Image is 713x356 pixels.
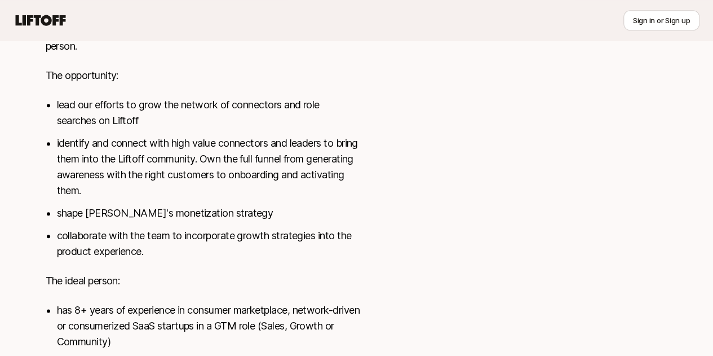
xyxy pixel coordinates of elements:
[57,302,361,350] li: has 8+ years of experience in consumer marketplace, network-driven or consumerized SaaS startups ...
[57,97,361,129] li: lead our efforts to grow the network of connectors and role searches on Liftoff
[57,228,361,260] li: collaborate with the team to incorporate growth strategies into the product experience.
[46,273,361,289] p: The ideal person:
[623,10,699,30] button: Sign in or Sign up
[57,205,361,221] li: shape [PERSON_NAME]'s monetization strategy
[46,68,361,83] p: The opportunity:
[57,135,361,199] li: identify and connect with high value connectors and leaders to bring them into the Liftoff commun...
